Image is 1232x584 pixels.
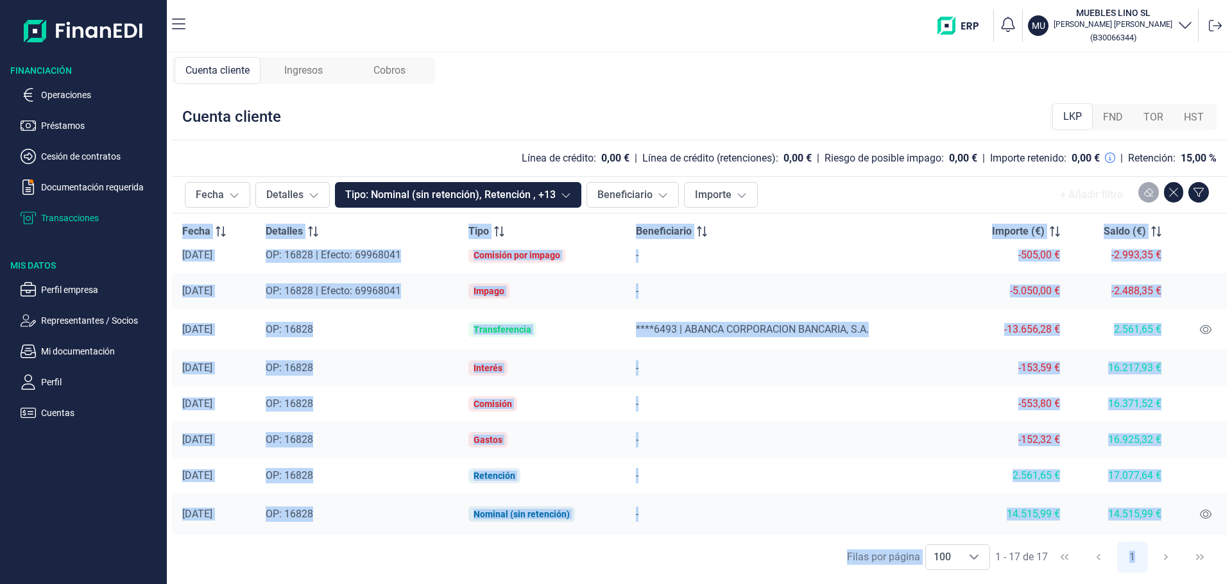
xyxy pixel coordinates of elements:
span: OP: 16828 [266,469,313,481]
span: Importe (€) [992,224,1045,239]
span: OP: 16828 [266,508,313,520]
div: Impago [474,286,504,296]
div: 0,00 € [783,152,812,165]
p: Operaciones [41,87,162,103]
button: Documentación requerida [21,179,162,195]
div: 17.077,64 € [1081,469,1162,482]
button: Importe [684,182,758,208]
div: Cuenta cliente [175,57,261,84]
div: Choose [959,545,989,569]
p: Mi documentación [41,344,162,359]
div: Filas por página [847,549,920,565]
div: Nominal (sin retención) [474,509,570,519]
div: Ingresos [261,57,346,84]
div: Importe retenido: [990,152,1066,165]
div: Cuenta cliente [182,106,281,127]
div: Comisión por impago [474,250,560,260]
div: [DATE] [182,508,245,521]
p: [PERSON_NAME] [PERSON_NAME] [1054,19,1172,29]
div: 16.925,32 € [1081,433,1162,446]
span: LKP [1063,109,1082,124]
span: - [636,249,638,261]
div: 16.371,52 € [1081,397,1162,410]
div: -5.050,00 € [965,285,1059,297]
div: Gastos [474,435,502,445]
div: -2.488,35 € [1081,285,1162,297]
span: OP: 16828 [266,397,313,410]
button: Mi documentación [21,344,162,359]
div: Retención: [1128,152,1176,165]
button: MUMUEBLES LINO SL[PERSON_NAME] [PERSON_NAME](B30066344) [1028,6,1193,45]
p: Cesión de contratos [41,149,162,164]
p: Perfil empresa [41,282,162,297]
div: 16.217,93 € [1081,362,1162,374]
button: Beneficiario [586,182,679,208]
div: -2.993,35 € [1081,249,1162,262]
button: Transacciones [21,210,162,226]
span: OP: 16828 [266,433,313,446]
button: Last Page [1185,542,1215,572]
div: Línea de crédito: [522,152,596,165]
div: [DATE] [182,362,245,374]
p: Cuentas [41,405,162,421]
div: Transferencia [474,324,531,335]
div: [DATE] [182,397,245,410]
div: 14.515,99 € [1081,508,1162,521]
img: erp [937,17,988,35]
button: Préstamos [21,118,162,133]
button: Page 1 [1117,542,1148,572]
div: -153,59 € [965,362,1059,374]
span: FND [1103,110,1123,125]
div: | [982,151,985,166]
span: - [636,508,638,520]
div: Línea de crédito (retenciones): [642,152,778,165]
button: Cuentas [21,405,162,421]
img: Logo de aplicación [24,10,144,51]
div: Retención [474,471,515,481]
button: Perfil empresa [21,282,162,297]
div: [DATE] [182,433,245,446]
span: Fecha [182,224,210,239]
div: 14.515,99 € [965,508,1059,521]
div: -152,32 € [965,433,1059,446]
button: Next Page [1151,542,1181,572]
span: Tipo [468,224,489,239]
div: [DATE] [182,469,245,482]
div: FND [1093,104,1133,130]
span: Saldo (€) [1104,224,1146,239]
span: - [636,362,638,374]
div: -13.656,28 € [965,323,1059,336]
div: Cobros [346,57,432,84]
button: Tipo: Nominal (sin retención), Retención , +13 [335,182,581,208]
span: Detalles [266,224,303,239]
p: Perfil [41,374,162,390]
p: MU [1032,19,1045,32]
div: | [1120,151,1123,166]
div: LKP [1052,103,1093,130]
div: TOR [1133,104,1174,130]
div: 15,00 % [1181,152,1217,165]
span: OP: 16828 [266,323,313,335]
span: OP: 16828 [266,362,313,374]
span: - [636,285,638,297]
div: [DATE] [182,249,245,262]
div: 0,00 € [1072,152,1100,165]
button: Detalles [255,182,330,208]
div: Comisión [474,399,512,409]
span: Beneficiario [636,224,692,239]
span: ****6493 | ABANCA CORPORACION BANCARIA, S.A. [636,323,869,335]
span: HST [1184,110,1204,125]
div: | [817,151,819,166]
span: Ingresos [284,63,323,78]
span: - [636,397,638,410]
span: 100 [926,545,959,569]
p: Préstamos [41,118,162,133]
div: Interés [474,363,502,373]
div: | [635,151,637,166]
button: Representantes / Socios [21,313,162,328]
div: [DATE] [182,323,245,336]
button: Previous Page [1083,542,1114,572]
div: 2.561,65 € [965,469,1059,482]
span: 1 - 17 de 17 [995,552,1048,562]
p: Transacciones [41,210,162,226]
